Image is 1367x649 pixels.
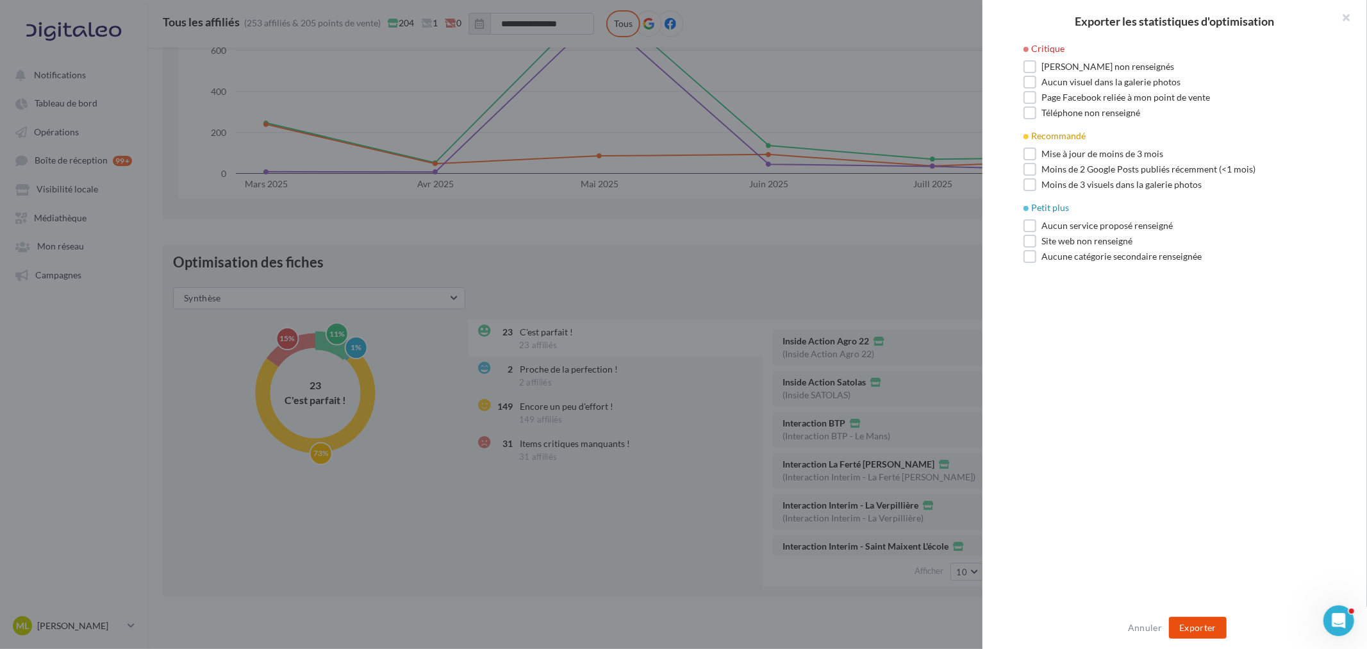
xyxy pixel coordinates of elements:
label: Mise à jour de moins de 3 mois [1023,147,1163,160]
label: Site web non renseigné [1023,235,1132,248]
label: Téléphone non renseigné [1023,106,1140,119]
div: Petit plus [1023,201,1336,214]
label: Moins de 2 Google Posts publiés récemment (<1 mois) [1023,163,1255,176]
label: Moins de 3 visuels dans la galerie photos [1023,178,1202,191]
button: Annuler [1123,620,1167,636]
div: Critique [1023,42,1336,55]
iframe: Intercom live chat [1323,605,1354,636]
button: Exporter [1169,617,1227,639]
div: Recommandé [1023,130,1336,142]
label: Aucun visuel dans la galerie photos [1023,76,1181,88]
label: Aucun service proposé renseigné [1023,219,1173,232]
h2: Exporter les statistiques d'optimisation [1003,15,1346,27]
label: Page Facebook reliée à mon point de vente [1023,91,1210,104]
label: [PERSON_NAME] non renseignés [1023,60,1174,73]
label: Aucune catégorie secondaire renseignée [1023,250,1202,263]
